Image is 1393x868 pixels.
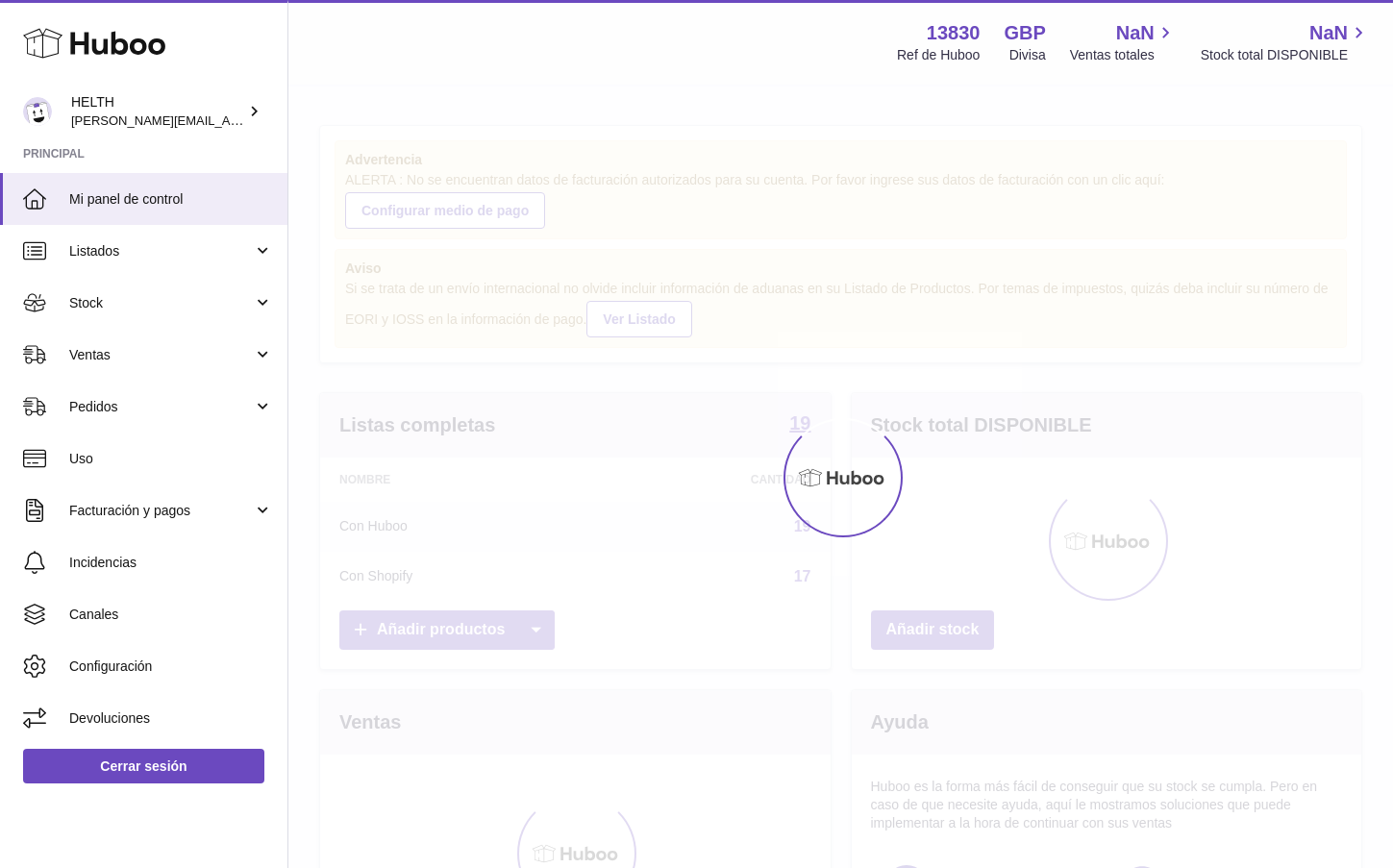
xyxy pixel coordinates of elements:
span: NaN [1309,20,1348,46]
span: Stock [69,294,253,312]
span: Uso [69,450,273,468]
span: Ventas [69,346,253,364]
a: Cerrar sesión [23,749,264,783]
span: Incidencias [69,554,273,572]
span: Devoluciones [69,709,273,728]
span: Stock total DISPONIBLE [1201,46,1370,64]
a: NaN Ventas totales [1070,20,1177,64]
span: Ventas totales [1070,46,1177,64]
span: Listados [69,242,253,260]
img: laura@helth.com [23,97,52,126]
span: [PERSON_NAME][EMAIL_ADDRESS][DOMAIN_NAME] [71,112,386,128]
a: NaN Stock total DISPONIBLE [1201,20,1370,64]
span: Configuración [69,657,273,676]
strong: GBP [1004,20,1045,46]
span: Canales [69,606,273,624]
div: Ref de Huboo [897,46,980,64]
span: Mi panel de control [69,190,273,209]
div: Divisa [1009,46,1046,64]
span: NaN [1116,20,1155,46]
span: Pedidos [69,398,253,416]
span: Facturación y pagos [69,502,253,520]
div: HELTH [71,93,244,130]
strong: 13830 [927,20,981,46]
